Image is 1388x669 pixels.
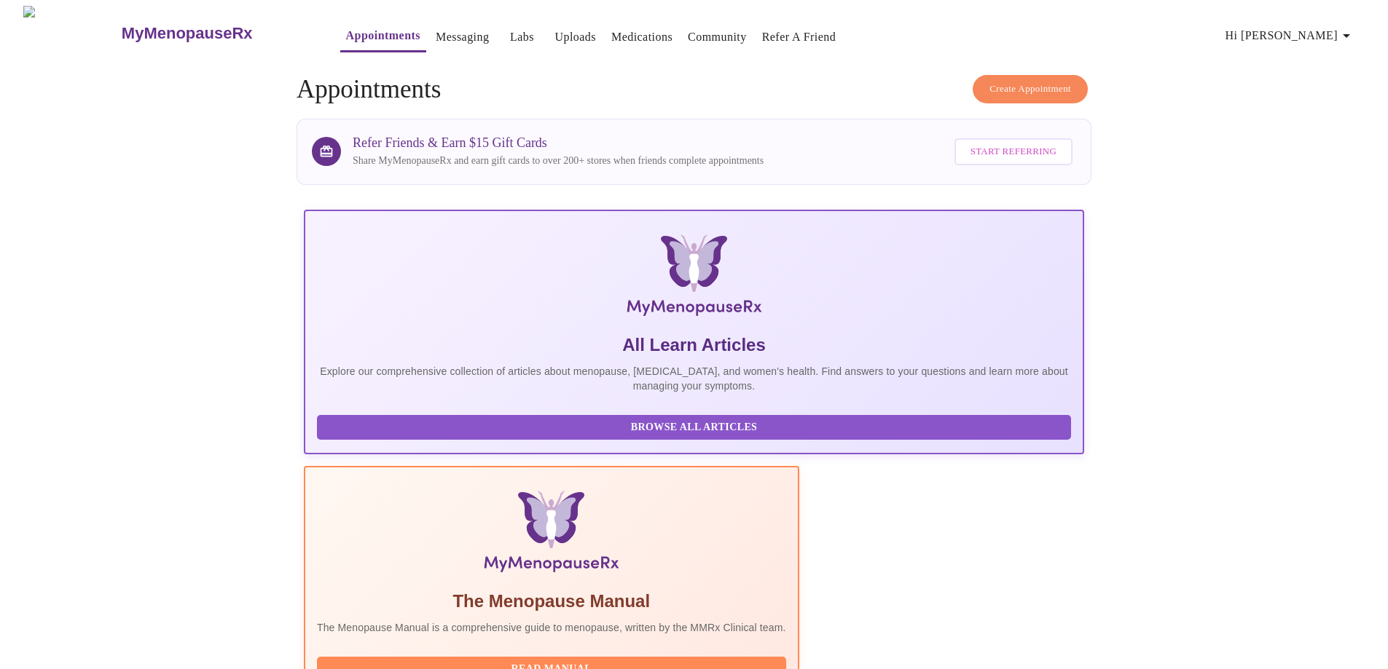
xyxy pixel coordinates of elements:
button: Browse All Articles [317,415,1071,440]
img: Menopause Manual [391,491,711,578]
a: Appointments [346,25,420,46]
span: Start Referring [971,143,1056,160]
span: Hi [PERSON_NAME] [1226,25,1355,46]
p: The Menopause Manual is a comprehensive guide to menopause, written by the MMRx Clinical team. [317,620,786,635]
p: Share MyMenopauseRx and earn gift cards to over 200+ stores when friends complete appointments [353,154,764,168]
a: Community [688,27,747,47]
h3: Refer Friends & Earn $15 Gift Cards [353,135,764,151]
button: Refer a Friend [756,23,842,52]
a: Messaging [436,27,489,47]
a: MyMenopauseRx [119,8,310,59]
span: Create Appointment [989,81,1071,98]
h5: The Menopause Manual [317,590,786,613]
p: Explore our comprehensive collection of articles about menopause, [MEDICAL_DATA], and women's hea... [317,364,1071,393]
img: MyMenopauseRx Logo [434,234,954,322]
a: Labs [510,27,534,47]
a: Browse All Articles [317,420,1075,432]
button: Hi [PERSON_NAME] [1220,21,1361,50]
a: Refer a Friend [762,27,836,47]
a: Medications [611,27,673,47]
span: Browse All Articles [332,419,1056,437]
button: Start Referring [954,138,1073,165]
button: Medications [605,23,678,52]
a: Uploads [554,27,596,47]
h4: Appointments [297,75,1091,104]
button: Appointments [340,21,426,52]
button: Create Appointment [973,75,1088,103]
button: Labs [498,23,545,52]
a: Start Referring [951,131,1076,173]
img: MyMenopauseRx Logo [23,6,119,60]
h3: MyMenopauseRx [122,24,253,43]
h5: All Learn Articles [317,333,1071,357]
button: Uploads [549,23,602,52]
button: Community [682,23,753,52]
button: Messaging [430,23,495,52]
